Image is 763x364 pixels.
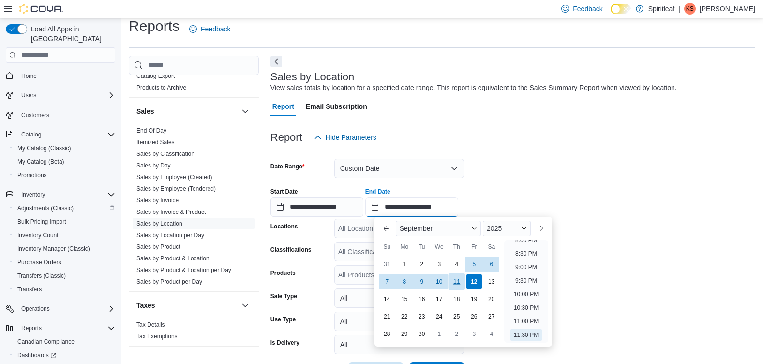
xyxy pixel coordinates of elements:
[449,326,464,342] div: day-2
[239,300,251,311] button: Taxes
[449,239,464,255] div: Th
[270,269,296,277] label: Products
[136,232,204,239] a: Sales by Location per Day
[504,240,548,343] ul: Time
[511,234,541,246] li: 8:00 PM
[17,129,115,140] span: Catalog
[511,248,541,259] li: 8:30 PM
[326,133,376,142] span: Hide Parameters
[14,349,60,361] a: Dashboards
[136,243,180,251] span: Sales by Product
[136,185,216,192] a: Sales by Employee (Tendered)
[533,221,548,236] button: Next month
[136,139,175,146] a: Itemized Sales
[17,70,115,82] span: Home
[129,70,259,97] div: Products
[511,261,541,273] li: 9:00 PM
[466,326,482,342] div: day-3
[510,329,542,341] li: 11:30 PM
[611,4,631,14] input: Dark Mode
[17,144,71,152] span: My Catalog (Classic)
[136,162,171,169] a: Sales by Day
[136,106,238,116] button: Sales
[136,255,209,262] a: Sales by Product & Location
[397,257,412,272] div: day-1
[400,225,433,232] span: September
[136,209,206,215] a: Sales by Invoice & Product
[17,322,45,334] button: Reports
[14,169,115,181] span: Promotions
[10,215,119,228] button: Bulk Pricing Import
[270,197,363,217] input: Press the down key to open a popover containing a calendar.
[10,242,119,256] button: Inventory Manager (Classic)
[648,3,674,15] p: Spiritleaf
[136,127,166,134] a: End Of Day
[484,309,499,324] div: day-27
[14,169,51,181] a: Promotions
[432,274,447,289] div: day-10
[21,131,41,138] span: Catalog
[17,189,49,200] button: Inventory
[14,243,94,255] a: Inventory Manager (Classic)
[136,173,212,181] span: Sales by Employee (Created)
[432,291,447,307] div: day-17
[310,128,380,147] button: Hide Parameters
[17,338,75,346] span: Canadian Compliance
[14,349,115,361] span: Dashboards
[432,309,447,324] div: day-24
[10,349,119,362] a: Dashboards
[14,257,65,268] a: Purchase Orders
[378,221,394,236] button: Previous Month
[365,188,390,196] label: End Date
[17,171,47,179] span: Promotions
[432,257,447,272] div: day-3
[136,321,165,329] span: Tax Details
[17,322,115,334] span: Reports
[129,16,180,36] h1: Reports
[306,97,367,116] span: Email Subscription
[10,256,119,269] button: Purchase Orders
[10,141,119,155] button: My Catalog (Classic)
[397,326,412,342] div: day-29
[397,291,412,307] div: day-15
[414,274,430,289] div: day-9
[136,220,182,227] a: Sales by Location
[136,185,216,193] span: Sales by Employee (Tendered)
[466,291,482,307] div: day-19
[136,84,186,91] span: Products to Archive
[136,127,166,135] span: End Of Day
[10,168,119,182] button: Promotions
[334,335,464,354] button: All
[10,283,119,296] button: Transfers
[21,72,37,80] span: Home
[379,309,395,324] div: day-21
[201,24,230,34] span: Feedback
[17,204,74,212] span: Adjustments (Classic)
[17,286,42,293] span: Transfers
[14,216,115,227] span: Bulk Pricing Import
[484,239,499,255] div: Sa
[466,274,482,289] div: day-12
[700,3,755,15] p: [PERSON_NAME]
[270,83,677,93] div: View sales totals by location for a specified date range. This report is equivalent to the Sales ...
[414,239,430,255] div: Tu
[10,155,119,168] button: My Catalog (Beta)
[684,3,696,15] div: Kennedy S
[2,302,119,316] button: Operations
[14,336,78,348] a: Canadian Compliance
[136,174,212,181] a: Sales by Employee (Created)
[397,274,412,289] div: day-8
[2,128,119,141] button: Catalog
[448,273,465,290] div: day-11
[396,221,481,236] div: Button. Open the month selector. September is currently selected.
[185,19,234,39] a: Feedback
[378,256,500,343] div: September, 2025
[17,70,41,82] a: Home
[136,321,165,328] a: Tax Details
[17,303,115,315] span: Operations
[414,291,430,307] div: day-16
[334,312,464,331] button: All
[136,208,206,216] span: Sales by Invoice & Product
[484,257,499,272] div: day-6
[19,4,63,14] img: Cova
